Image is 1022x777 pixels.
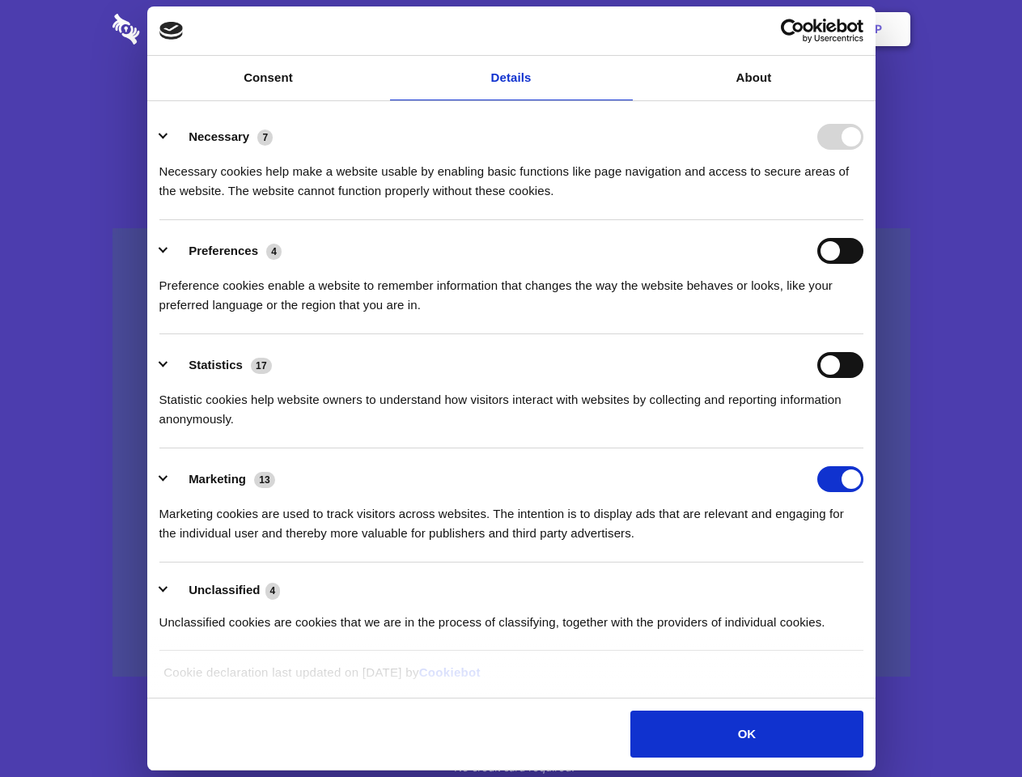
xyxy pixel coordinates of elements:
a: Contact [656,4,731,54]
span: 17 [251,358,272,374]
button: Unclassified (4) [159,580,290,601]
button: Statistics (17) [159,352,282,378]
button: Preferences (4) [159,238,292,264]
span: 4 [265,583,281,599]
button: OK [630,711,863,758]
div: Necessary cookies help make a website usable by enabling basic functions like page navigation and... [159,150,863,201]
label: Preferences [189,244,258,257]
img: logo [159,22,184,40]
a: Details [390,56,633,100]
span: 13 [254,472,275,488]
div: Cookie declaration last updated on [DATE] by [151,663,871,694]
a: Pricing [475,4,545,54]
h1: Eliminate Slack Data Loss. [112,73,910,131]
span: 7 [257,129,273,146]
a: Consent [147,56,390,100]
span: 4 [266,244,282,260]
img: logo-wordmark-white-trans-d4663122ce5f474addd5e946df7df03e33cb6a1c49d2221995e7729f52c070b2.svg [112,14,251,45]
div: Marketing cookies are used to track visitors across websites. The intention is to display ads tha... [159,492,863,543]
button: Marketing (13) [159,466,286,492]
label: Marketing [189,472,246,486]
div: Unclassified cookies are cookies that we are in the process of classifying, together with the pro... [159,601,863,632]
a: About [633,56,876,100]
a: Wistia video thumbnail [112,228,910,677]
a: Usercentrics Cookiebot - opens in a new window [722,19,863,43]
label: Necessary [189,129,249,143]
a: Cookiebot [419,665,481,679]
iframe: Drift Widget Chat Controller [941,696,1003,758]
a: Login [734,4,804,54]
button: Necessary (7) [159,124,283,150]
div: Preference cookies enable a website to remember information that changes the way the website beha... [159,264,863,315]
div: Statistic cookies help website owners to understand how visitors interact with websites by collec... [159,378,863,429]
h4: Auto-redaction of sensitive data, encrypted data sharing and self-destructing private chats. Shar... [112,147,910,201]
label: Statistics [189,358,243,372]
